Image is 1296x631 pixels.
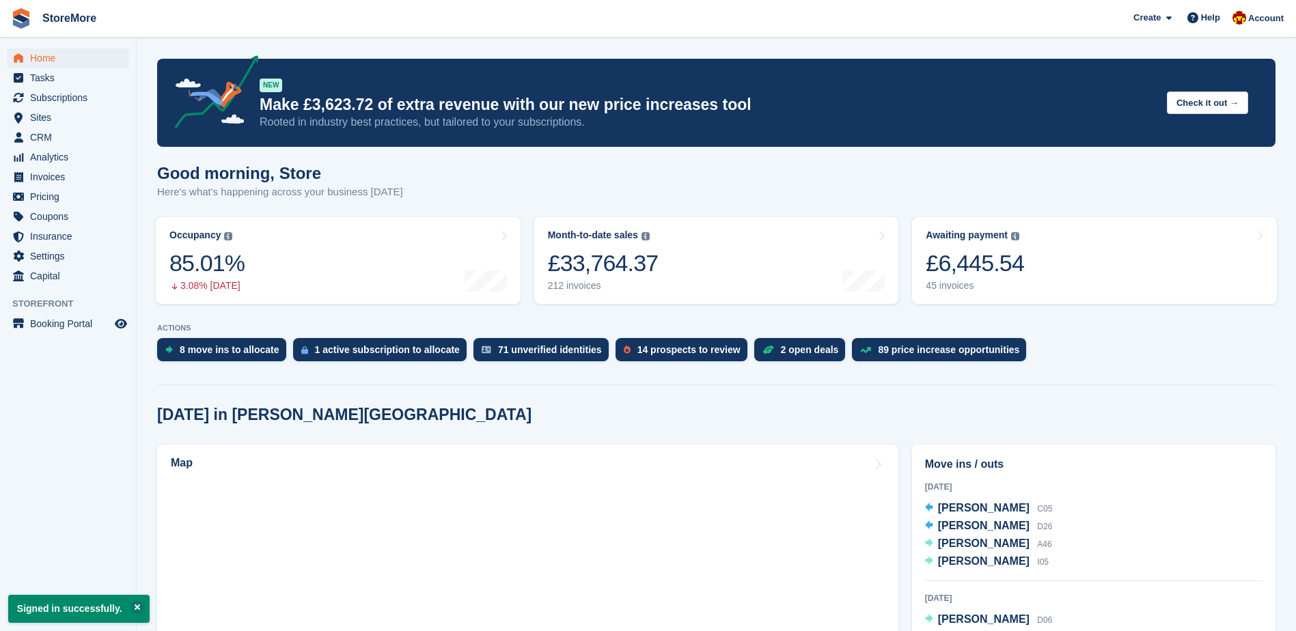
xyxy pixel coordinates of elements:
[1037,615,1052,625] span: D06
[642,232,650,240] img: icon-info-grey-7440780725fd019a000dd9b08b2336e03edf1995a4989e88bcd33f0948082b44.svg
[165,346,173,354] img: move_ins_to_allocate_icon-fdf77a2bb77ea45bf5b3d319d69a93e2d87916cf1d5bf7949dd705db3b84f3ca.svg
[938,613,1030,625] span: [PERSON_NAME]
[926,249,1024,277] div: £6,445.54
[938,520,1030,531] span: [PERSON_NAME]
[157,324,1276,333] p: ACTIONS
[169,229,221,241] div: Occupancy
[1133,11,1161,25] span: Create
[30,148,112,167] span: Analytics
[1248,12,1284,25] span: Account
[1037,522,1052,531] span: D26
[754,338,853,368] a: 2 open deals
[157,184,403,200] p: Here's what's happening across your business [DATE]
[860,347,871,353] img: price_increase_opportunities-93ffe204e8149a01c8c9dc8f82e8f89637d9d84a8eef4429ea346261dce0b2c0.svg
[224,232,232,240] img: icon-info-grey-7440780725fd019a000dd9b08b2336e03edf1995a4989e88bcd33f0948082b44.svg
[925,611,1053,629] a: [PERSON_NAME] D06
[30,266,112,285] span: Capital
[169,249,245,277] div: 85.01%
[926,280,1024,292] div: 45 invoices
[926,229,1008,241] div: Awaiting payment
[925,553,1049,571] a: [PERSON_NAME] I05
[30,227,112,246] span: Insurance
[30,247,112,266] span: Settings
[912,217,1277,304] a: Awaiting payment £6,445.54 45 invoices
[157,164,403,182] h1: Good morning, Store
[925,481,1263,493] div: [DATE]
[925,592,1263,604] div: [DATE]
[30,187,112,206] span: Pricing
[169,280,245,292] div: 3.08% [DATE]
[938,537,1030,549] span: [PERSON_NAME]
[1037,557,1049,567] span: I05
[1167,92,1248,114] button: Check it out →
[482,346,491,354] img: verify_identity-adf6edd0f0f0b5bbfe63781bf79b02c33cf7c696d77639b501bdc392416b5a36.svg
[781,344,839,355] div: 2 open deals
[548,280,659,292] div: 212 invoices
[925,518,1053,535] a: [PERSON_NAME] D26
[260,115,1156,130] p: Rooted in industry best practices, but tailored to your subscriptions.
[156,217,521,304] a: Occupancy 85.01% 3.08% [DATE]
[12,297,136,311] span: Storefront
[7,167,129,186] a: menu
[852,338,1033,368] a: 89 price increase opportunities
[157,338,293,368] a: 8 move ins to allocate
[8,595,150,623] p: Signed in successfully.
[1232,11,1246,25] img: Store More Team
[113,315,129,332] a: Preview store
[925,535,1052,553] a: [PERSON_NAME] A46
[30,48,112,68] span: Home
[171,457,193,469] h2: Map
[11,8,31,29] img: stora-icon-8386f47178a22dfd0bd8f6a31ec36ba5ce8667c1dd55bd0f319d3a0aa187defe.svg
[938,555,1030,567] span: [PERSON_NAME]
[30,88,112,107] span: Subscriptions
[7,227,129,246] a: menu
[1011,232,1019,240] img: icon-info-grey-7440780725fd019a000dd9b08b2336e03edf1995a4989e88bcd33f0948082b44.svg
[1201,11,1220,25] span: Help
[878,344,1019,355] div: 89 price increase opportunities
[30,314,112,333] span: Booking Portal
[1037,504,1052,514] span: C05
[30,108,112,127] span: Sites
[7,314,129,333] a: menu
[7,207,129,226] a: menu
[7,148,129,167] a: menu
[624,346,631,354] img: prospect-51fa495bee0391a8d652442698ab0144808aea92771e9ea1ae160a38d050c398.svg
[260,79,282,92] div: NEW
[7,128,129,147] a: menu
[473,338,616,368] a: 71 unverified identities
[30,207,112,226] span: Coupons
[7,88,129,107] a: menu
[7,247,129,266] a: menu
[548,229,638,241] div: Month-to-date sales
[7,266,129,285] a: menu
[498,344,602,355] div: 71 unverified identities
[301,346,308,354] img: active_subscription_to_allocate_icon-d502201f5373d7db506a760aba3b589e785aa758c864c3986d89f69b8ff3...
[762,345,774,354] img: deal-1b604bf984904fb50ccaf53a9ad4b4a5d6e5aea283cecdc64d6e3604feb123c2.svg
[1037,539,1051,549] span: A46
[925,500,1053,518] a: [PERSON_NAME] C05
[163,55,259,133] img: price-adjustments-announcement-icon-8257ccfd72463d97f412b2fc003d46551f7dbcb40ab6d574587a9cd5c0d94...
[293,338,473,368] a: 1 active subscription to allocate
[30,68,112,87] span: Tasks
[180,344,279,355] div: 8 move ins to allocate
[637,344,741,355] div: 14 prospects to review
[37,7,102,29] a: StoreMore
[315,344,460,355] div: 1 active subscription to allocate
[548,249,659,277] div: £33,764.37
[157,406,532,424] h2: [DATE] in [PERSON_NAME][GEOGRAPHIC_DATA]
[925,456,1263,473] h2: Move ins / outs
[534,217,899,304] a: Month-to-date sales £33,764.37 212 invoices
[7,108,129,127] a: menu
[260,95,1156,115] p: Make £3,623.72 of extra revenue with our new price increases tool
[30,167,112,186] span: Invoices
[7,68,129,87] a: menu
[938,502,1030,514] span: [PERSON_NAME]
[30,128,112,147] span: CRM
[7,48,129,68] a: menu
[616,338,754,368] a: 14 prospects to review
[7,187,129,206] a: menu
